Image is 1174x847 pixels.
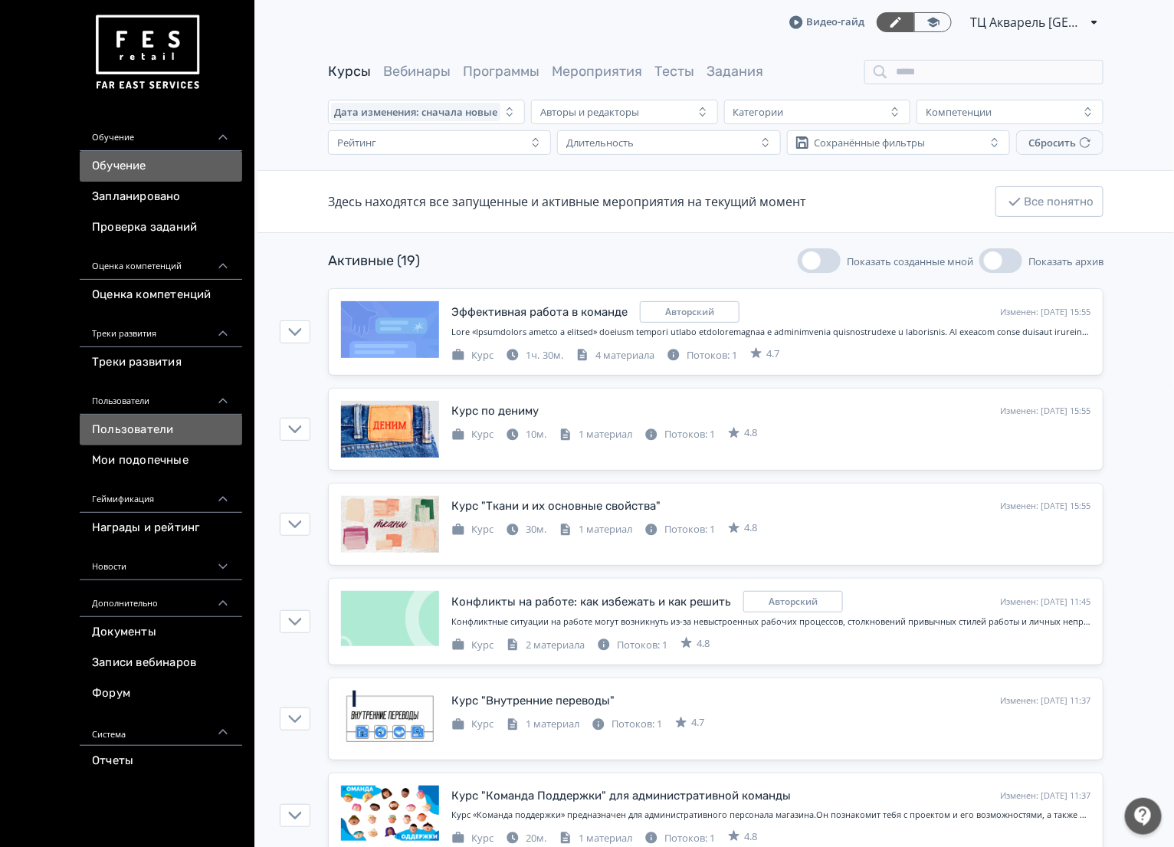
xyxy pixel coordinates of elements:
a: Мероприятия [552,63,642,80]
a: Запланировано [80,182,242,212]
div: Курс «Эффективная работа в команде» поможет развить навыки сотрудничества и эффективного взаимоде... [451,326,1090,339]
button: Рейтинг [328,130,551,155]
button: Авторы и редакторы [531,100,718,124]
div: Компетенции [926,106,992,118]
div: Курс "Внутренние переводы" [451,692,615,710]
a: Оценка компетенций [80,280,242,310]
div: Треки развития [80,310,242,347]
div: Рейтинг [337,136,376,149]
div: Система [80,709,242,746]
div: Авторы и редакторы [540,106,639,118]
button: Сохранённые фильтры [787,130,1010,155]
div: Категории [733,106,784,118]
div: Пользователи [80,378,242,415]
a: Проверка заданий [80,212,242,243]
div: Оценка компетенций [80,243,242,280]
div: Изменен: [DATE] 15:55 [1000,500,1090,513]
div: copyright [640,301,739,323]
div: Курс "Ткани и их основные свойства" [451,497,661,515]
a: Документы [80,617,242,648]
button: Категории [724,100,911,124]
button: Длительность [557,130,780,155]
div: Новости [80,543,242,580]
div: Изменен: [DATE] 11:45 [1000,596,1090,609]
button: Сбросить [1016,130,1103,155]
button: Компетенции [917,100,1103,124]
span: Показать созданные мной [847,254,973,268]
div: Курс [451,831,494,846]
span: 4.8 [744,829,757,845]
div: Потоков: 1 [597,638,667,653]
span: 4.7 [691,715,704,730]
div: Здесь находятся все запущенные и активные мероприятия на текущий момент [328,192,806,211]
div: Потоков: 1 [667,348,737,363]
div: Курс [451,522,494,537]
div: Обучение [80,114,242,151]
a: Отчеты [80,746,242,776]
div: Конфликты на работе: как избежать и как решить [451,593,731,611]
a: Программы [463,63,539,80]
div: 1 материал [559,831,632,846]
a: Мои подопечные [80,445,242,476]
div: Сохранённые фильтры [815,136,926,149]
span: 10м. [526,427,546,441]
div: Дополнительно [80,580,242,617]
div: Активные (19) [328,251,420,271]
div: Изменен: [DATE] 15:55 [1000,306,1090,319]
a: Обучение [80,151,242,182]
span: 20м. [526,831,546,845]
span: ТЦ Акварель Волгоград ХС 6112074 [970,13,1085,31]
img: https://files.teachbase.ru/system/account/57463/logo/medium-936fc5084dd2c598f50a98b9cbe0469a.png [92,9,202,96]
span: 4.8 [744,425,757,441]
div: 1 материал [506,717,579,732]
div: Потоков: 1 [592,717,662,732]
a: Переключиться в режим ученика [914,12,952,32]
div: Потоков: 1 [644,831,715,846]
div: 1 материал [559,427,632,442]
div: Эффективная работа в команде [451,304,628,321]
button: Дата изменения: сначала новые [328,100,525,124]
span: 4.7 [766,346,779,362]
a: Форум [80,678,242,709]
div: 4 материала [576,348,654,363]
span: 30м. [526,522,546,536]
div: Курс [451,427,494,442]
div: 2 материала [506,638,585,653]
a: Пользователи [80,415,242,445]
div: Курс "Команда Поддержки" для административной команды [451,787,791,805]
a: Записи вебинаров [80,648,242,678]
a: Награды и рейтинг [80,513,242,543]
span: Дата изменения: сначала новые [334,106,497,118]
div: Изменен: [DATE] 11:37 [1000,694,1090,707]
div: Курс «Команда поддержки» предназначен для административного персонала магазина.Он познакомит тебя... [451,809,1090,822]
a: Треки развития [80,347,242,378]
div: Курс [451,717,494,732]
div: Изменен: [DATE] 15:55 [1000,405,1090,418]
div: Курс [451,638,494,653]
div: Потоков: 1 [644,522,715,537]
div: Изменен: [DATE] 11:37 [1000,790,1090,803]
span: 4.8 [744,520,757,536]
div: Курс [451,348,494,363]
div: Потоков: 1 [644,427,715,442]
span: 1ч. [526,348,539,362]
div: 1 материал [559,522,632,537]
div: Длительность [566,136,634,149]
div: Конфликтные ситуации на работе могут возникнуть из-за невыстроенных рабочих процессов, столкновен... [451,616,1090,629]
span: 30м. [543,348,563,362]
button: Все понятно [995,186,1103,217]
a: Тесты [654,63,694,80]
div: Курс по дениму [451,402,539,420]
a: Задания [707,63,763,80]
a: Видео-гайд [789,15,864,30]
a: Вебинары [383,63,451,80]
div: copyright [743,591,843,612]
a: Курсы [328,63,371,80]
span: Показать архив [1028,254,1103,268]
span: 4.8 [697,636,710,652]
div: Геймификация [80,476,242,513]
